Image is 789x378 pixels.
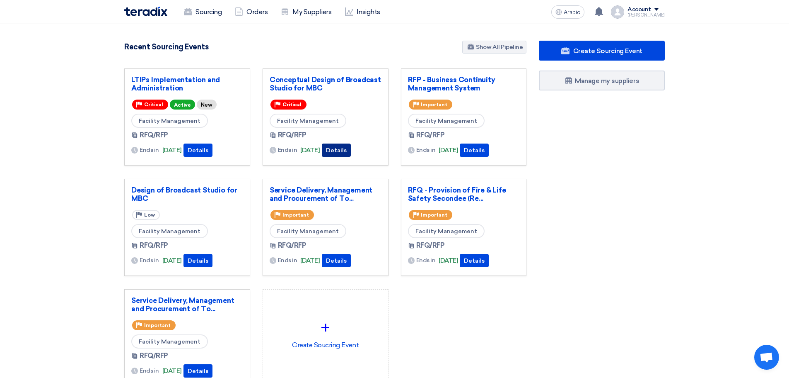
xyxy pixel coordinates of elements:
[278,241,306,249] font: RFQ/RFP
[326,147,347,154] font: Details
[322,144,351,157] button: Details
[462,41,526,54] a: Show All Pipeline
[277,228,339,235] font: Facility Management
[162,146,182,154] font: [DATE]
[575,77,639,85] font: Manage my suppliers
[228,3,274,21] a: Orders
[270,186,372,202] font: Service Delivery, Management and Procurement of To...
[476,44,523,51] font: Show All Pipeline
[162,257,182,264] font: [DATE]
[188,368,208,375] font: Details
[278,257,297,264] font: Ends in
[144,212,155,218] font: Low
[282,102,302,107] font: Critical
[131,186,243,202] a: Design of Broadcast Studio for MBC
[131,296,234,313] font: Service Delivery, Management and Procurement of To...
[140,257,159,264] font: Ends in
[140,131,168,139] font: RFQ/RFP
[408,186,520,202] a: RFQ - Provision of Fire & Life Safety Secondee (Re...
[464,147,485,154] font: Details
[421,102,447,107] font: Important
[460,254,489,267] button: Details
[131,186,237,202] font: Design of Broadcast Studio for MBC
[183,144,212,157] button: Details
[338,3,387,21] a: Insights
[195,8,222,16] font: Sourcing
[277,117,339,124] font: Facility Management
[282,212,309,218] font: Important
[131,76,243,92] a: LTIPs Implementation and Administration
[322,254,351,267] button: Details
[754,345,779,370] div: Open chat
[139,117,200,124] font: Facility Management
[140,146,159,154] font: Ends in
[124,42,208,51] font: Recent Sourcing Events
[415,228,477,235] font: Facility Management
[611,5,624,19] img: profile_test.png
[292,8,331,16] font: My Suppliers
[270,186,381,202] a: Service Delivery, Management and Procurement of To...
[300,257,320,264] font: [DATE]
[627,12,665,18] font: [PERSON_NAME]
[270,76,381,92] font: Conceptual Design of Broadcast Studio for MBC
[326,257,347,264] font: Details
[162,367,182,375] font: [DATE]
[144,322,171,328] font: Important
[144,102,163,107] font: Critical
[183,364,212,378] button: Details
[627,6,651,13] font: Account
[131,76,220,92] font: LTIPs Implementation and Administration
[321,318,330,338] font: +
[408,76,520,92] a: RFP - Business Continuity Management System
[460,144,489,157] button: Details
[357,8,380,16] font: Insights
[439,257,458,264] font: [DATE]
[551,5,584,19] button: Arabic
[270,76,381,92] a: Conceptual Design of Broadcast Studio for MBC
[300,146,320,154] font: [DATE]
[573,47,642,55] font: Create Sourcing Event
[416,241,445,249] font: RFQ/RFP
[421,212,447,218] font: Important
[464,257,485,264] font: Details
[416,146,436,154] font: Ends in
[416,257,436,264] font: Ends in
[124,7,167,16] img: Teradix logo
[131,296,243,313] a: Service Delivery, Management and Procurement of To...
[278,131,306,139] font: RFQ/RFP
[408,186,506,202] font: RFQ - Provision of Fire & Life Safety Secondee (Re...
[564,9,580,16] font: Arabic
[174,102,191,108] font: Active
[188,147,208,154] font: Details
[539,71,665,90] a: Manage my suppliers
[274,3,338,21] a: My Suppliers
[188,257,208,264] font: Details
[292,341,359,349] font: Create Soucring Event
[139,338,200,345] font: Facility Management
[278,146,297,154] font: Ends in
[140,241,168,249] font: RFQ/RFP
[408,76,495,92] font: RFP - Business Continuity Management System
[416,131,445,139] font: RFQ/RFP
[439,146,458,154] font: [DATE]
[415,117,477,124] font: Facility Management
[140,352,168,360] font: RFQ/RFP
[177,3,228,21] a: Sourcing
[139,228,200,235] font: Facility Management
[246,8,268,16] font: Orders
[201,102,212,108] font: New
[140,367,159,374] font: Ends in
[183,254,212,267] button: Details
